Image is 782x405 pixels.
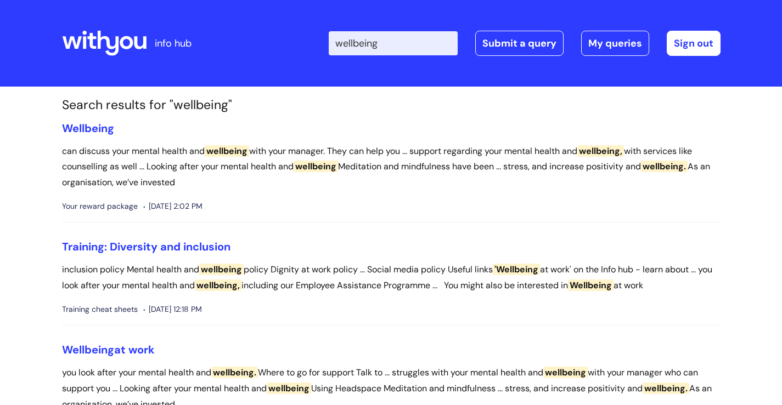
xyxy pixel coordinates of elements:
[62,343,114,357] span: Wellbeing
[205,145,249,157] span: wellbeing
[577,145,624,157] span: wellbeing,
[62,239,230,254] a: Training: Diversity and inclusion
[543,367,588,378] span: wellbeing
[211,367,258,378] span: wellbeing.
[62,144,721,191] p: can discuss your mental health and with your manager. They can help you ... support regarding you...
[493,264,540,275] span: 'Wellbeing
[329,31,458,55] input: Search
[143,303,202,316] span: [DATE] 12:18 PM
[62,121,114,135] a: Wellbeing
[195,279,241,291] span: wellbeing,
[62,343,155,357] a: Wellbeingat work
[568,279,614,291] span: Wellbeing
[155,35,192,52] p: info hub
[667,31,721,56] a: Sign out
[294,161,338,172] span: wellbeing
[641,161,688,172] span: wellbeing.
[143,199,202,213] span: [DATE] 2:02 PM
[62,98,721,113] h1: Search results for "wellbeing"
[329,31,721,56] div: | -
[199,264,244,275] span: wellbeing
[267,383,311,394] span: wellbeing
[62,199,138,213] span: Your reward package
[475,31,564,56] a: Submit a query
[62,303,138,316] span: Training cheat sheets
[643,383,689,394] span: wellbeing.
[62,262,721,294] p: inclusion policy Mental health and policy Dignity at work policy ... Social media policy Useful l...
[581,31,649,56] a: My queries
